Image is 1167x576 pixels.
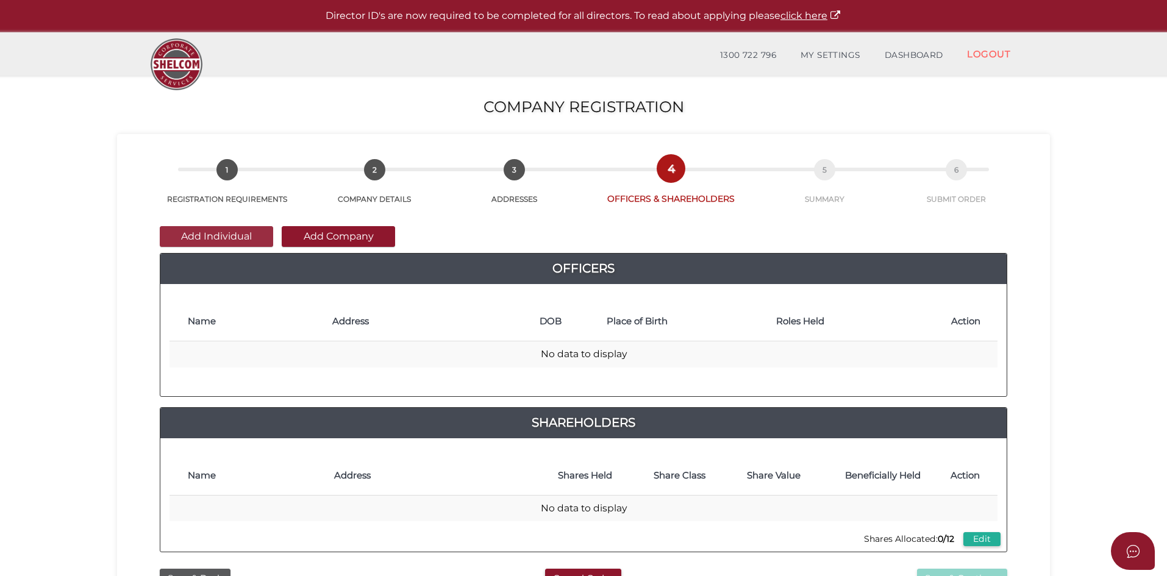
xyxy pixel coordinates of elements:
h4: Beneficially Held [827,471,938,481]
a: 2COMPANY DETAILS [306,172,443,204]
img: Logo [145,32,209,96]
h4: DOB [540,316,594,327]
p: Director ID's are now required to be completed for all directors. To read about applying please [30,9,1137,23]
h4: Name [188,471,322,481]
a: 4OFFICERS & SHAREHOLDERS [586,171,756,205]
span: Shares Allocated: [861,530,957,547]
button: Add Individual [160,226,273,247]
h4: Shares Held [544,471,626,481]
h4: Action [951,316,992,327]
span: 2 [364,159,385,180]
a: click here [780,10,841,21]
button: Edit [963,532,1001,546]
span: 1 [216,159,238,180]
td: No data to display [170,341,997,368]
a: 1REGISTRATION REQUIREMENTS [148,172,306,204]
span: 3 [504,159,525,180]
a: 5SUMMARY [756,172,893,204]
h4: Name [188,316,320,327]
a: Officers [160,258,1007,278]
h4: Address [332,316,527,327]
a: MY SETTINGS [788,43,873,68]
h4: Action [951,471,991,481]
button: Add Company [282,226,395,247]
h4: Address [334,471,532,481]
h4: Share Class [639,471,721,481]
span: 4 [660,158,682,179]
h4: Place of Birth [607,316,764,327]
span: 5 [814,159,835,180]
a: 6SUBMIT ORDER [893,172,1019,204]
a: LOGOUT [955,41,1022,66]
h4: Share Value [733,471,815,481]
td: No data to display [170,496,997,522]
a: 1300 722 796 [708,43,788,68]
b: 0/12 [938,533,954,544]
a: DASHBOARD [873,43,955,68]
span: 6 [946,159,967,180]
button: Open asap [1111,532,1155,570]
a: 3ADDRESSES [443,172,586,204]
h4: Roles Held [776,316,938,327]
a: Shareholders [160,413,1007,432]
